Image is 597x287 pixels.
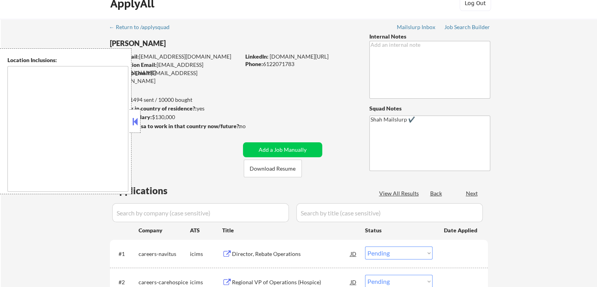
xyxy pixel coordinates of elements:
[369,105,490,112] div: Squad Notes
[139,250,190,258] div: careers-navitus
[139,278,190,286] div: careers-carehospice
[190,226,222,234] div: ATS
[110,39,271,48] div: [PERSON_NAME]
[190,250,222,258] div: icims
[466,189,478,197] div: Next
[112,186,190,195] div: Applications
[430,189,443,197] div: Back
[239,122,262,130] div: no
[244,160,302,177] button: Download Resume
[110,61,240,76] div: [EMAIL_ADDRESS][DOMAIN_NAME]
[110,69,240,85] div: [EMAIL_ADDRESS][DOMAIN_NAME]
[110,96,240,104] div: 1494 sent / 10000 bought
[110,53,240,61] div: [EMAIL_ADDRESS][DOMAIN_NAME]
[245,60,356,68] div: 6122071783
[110,123,241,129] strong: Will need Visa to work in that country now/future?:
[296,203,483,222] input: Search by title (case sensitive)
[222,226,358,234] div: Title
[109,24,177,30] div: ← Return to /applysquad
[190,278,222,286] div: icims
[243,142,322,157] button: Add a Job Manually
[245,53,268,60] strong: LinkedIn:
[232,250,351,258] div: Director, Rebate Operations
[109,24,177,32] a: ← Return to /applysquad
[139,226,190,234] div: Company
[232,278,351,286] div: Regional VP of Operations (Hospice)
[350,247,358,261] div: JD
[397,24,436,32] a: Mailslurp Inbox
[119,278,132,286] div: #2
[110,105,197,112] strong: Can work in country of residence?:
[110,105,238,112] div: yes
[119,250,132,258] div: #1
[110,113,240,121] div: $130,000
[444,226,478,234] div: Date Applied
[369,33,490,40] div: Internal Notes
[270,53,329,60] a: [DOMAIN_NAME][URL]
[7,56,128,64] div: Location Inclusions:
[112,203,289,222] input: Search by company (case sensitive)
[379,189,421,197] div: View All Results
[245,61,263,67] strong: Phone:
[397,24,436,30] div: Mailslurp Inbox
[444,24,490,30] div: Job Search Builder
[365,223,433,237] div: Status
